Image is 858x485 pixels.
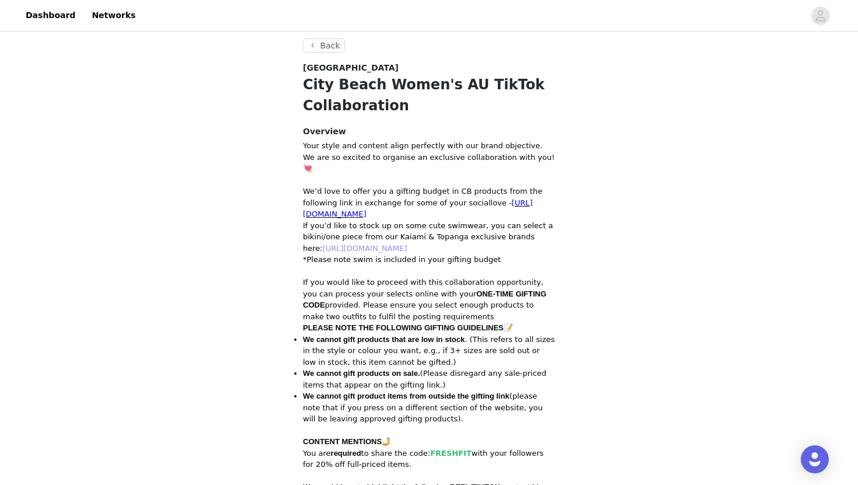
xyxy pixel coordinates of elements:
[382,437,391,446] span: 🤳
[303,278,546,321] span: If you would like to proceed with this collaboration opportunity, you can process your selects on...
[430,449,472,458] strong: FRESHFIT
[801,445,829,473] div: Open Intercom Messenger
[303,74,555,116] h1: City Beach Women's AU TikTok Collaboration
[303,335,465,344] span: We cannot gift products that are low in stock
[323,244,407,253] a: [URL][DOMAIN_NAME]
[331,449,361,458] span: required
[303,369,420,378] span: We cannot gift products on sale.
[303,125,555,138] h4: Overview
[303,141,554,173] span: Your style and content align perfectly with our brand objective. We are so excited to organise an...
[303,255,501,264] span: *Please note swim is included in your gifting budget
[303,323,504,332] span: PLEASE NOTE THE FOLLOWING GIFTING GUIDELINES
[303,39,345,53] button: Back
[815,6,826,25] div: avatar
[85,2,142,29] a: Networks
[303,392,510,400] span: We cannot gift product items from outside the gifting link
[19,2,82,29] a: Dashboard
[303,62,399,74] span: [GEOGRAPHIC_DATA]
[303,437,382,446] span: CONTENT MENTIONS
[303,449,543,469] span: You are to share the code: with your followers for 20% off full-priced items.
[303,335,555,367] span: . (This refers to all sizes in the style or colour you want, e.g., if 3+ sizes are sold out or lo...
[303,369,546,389] span: (Please disregard any sale-priced items that appear on the gifting link.)
[303,392,543,423] span: (please note that if you press on a different section of the website, you will be leaving approve...
[504,323,513,332] span: 📝
[303,221,553,253] span: If you’d like to stock up on some cute swimwear, you can select a bikini/one piece from our Kaiam...
[303,186,555,220] p: We’d love to offer you a gifting budget in CB products from the following link in exchange for so...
